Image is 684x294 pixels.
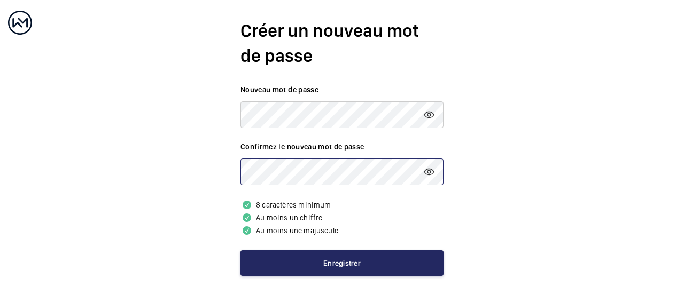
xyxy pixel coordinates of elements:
button: Enregistrer [240,250,444,276]
font: Nouveau mot de passe [240,85,318,94]
font: Au moins un chiffre [256,213,322,222]
font: Confirmez le nouveau mot de passe [240,142,364,151]
font: Enregistrer [323,259,361,267]
font: Au moins une majuscule [256,226,338,235]
font: 8 caractères minimum [256,201,331,209]
font: Créer un nouveau mot [240,20,419,41]
font: de passe [240,45,313,66]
